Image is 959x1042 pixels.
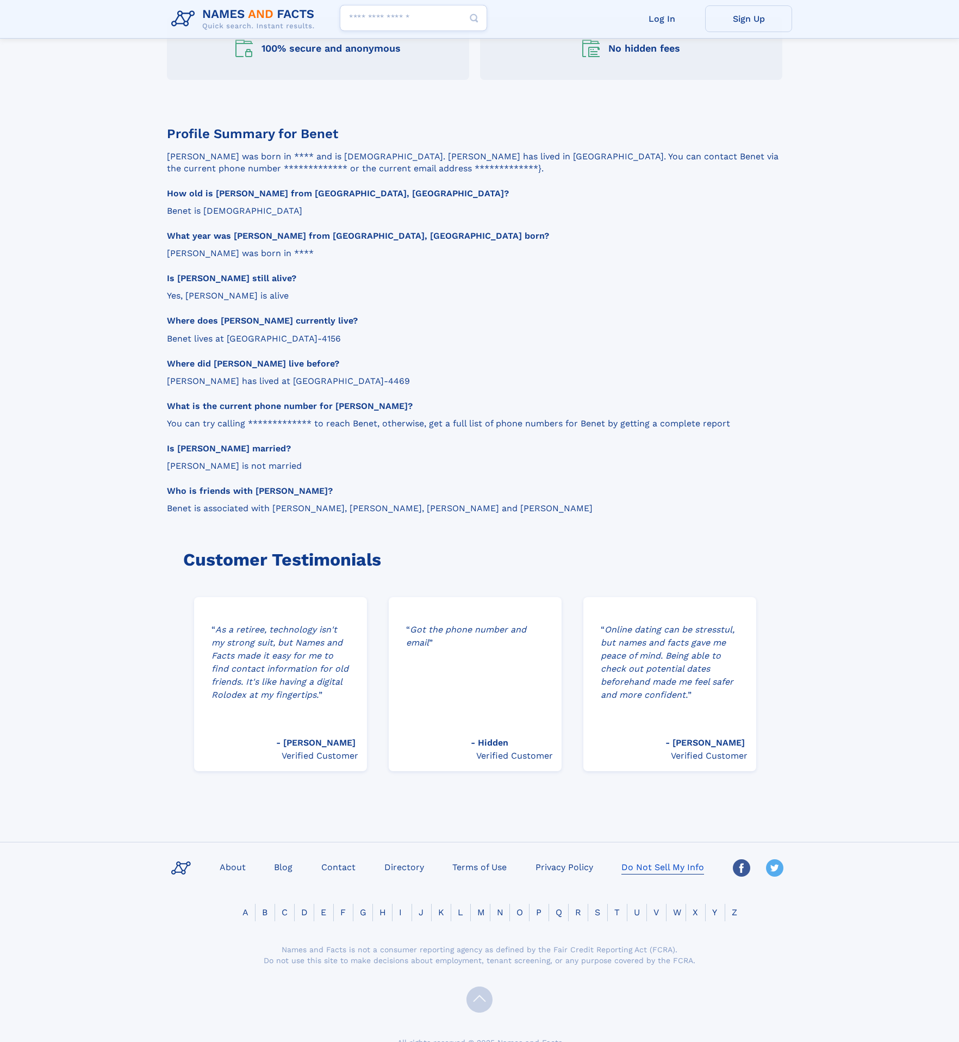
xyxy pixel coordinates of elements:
[510,907,530,917] a: O
[618,5,705,32] a: Log In
[167,247,782,259] p: [PERSON_NAME] was born in ****
[211,624,348,700] i: As a retiree, technology isn't my strong suit, but Names and Facts made it easy for me to find co...
[183,549,766,570] h3: Customer Testimonials
[314,907,333,917] a: E
[353,907,373,917] a: G
[276,736,358,749] div: [PERSON_NAME]
[167,503,782,514] p: Benet is associated with [PERSON_NAME], [PERSON_NAME], [PERSON_NAME] and [PERSON_NAME]
[373,907,393,917] a: H
[608,907,626,917] a: T
[340,5,487,31] input: search input
[412,907,430,917] a: J
[215,859,250,874] a: About
[569,907,588,917] a: R
[276,749,358,762] div: Verified Customer
[665,749,748,762] div: Verified Customer
[275,907,294,917] a: C
[617,859,708,874] a: Do Not Sell My Info
[665,736,748,749] div: [PERSON_NAME]
[167,333,782,345] p: Benet lives at [GEOGRAPHIC_DATA]-4156
[167,375,782,387] p: [PERSON_NAME] has lived at [GEOGRAPHIC_DATA]-4469
[686,907,705,917] a: X
[167,128,782,140] h3: Profile Summary for Benet
[530,907,548,917] a: P
[167,4,323,34] img: Logo Names and Facts
[167,188,782,200] h3: How old is [PERSON_NAME] from [GEOGRAPHIC_DATA], [GEOGRAPHIC_DATA]?
[256,907,274,917] a: B
[725,907,744,917] a: Z
[380,859,428,874] a: Directory
[270,859,297,874] a: Blog
[236,907,255,917] a: A
[167,151,782,175] p: [PERSON_NAME] was born in **** and is [DEMOGRAPHIC_DATA]. [PERSON_NAME] has lived in [GEOGRAPHIC_...
[627,907,646,917] a: U
[588,907,607,917] a: S
[705,5,792,32] a: Sign Up
[471,907,491,917] a: M
[167,400,782,412] h3: What is the current phone number for [PERSON_NAME]?
[406,624,526,648] i: Got the phone number and email
[490,907,510,917] a: N
[432,907,451,917] a: K
[167,205,782,217] p: Benet is [DEMOGRAPHIC_DATA]
[167,460,782,472] p: [PERSON_NAME] is not married
[471,736,553,749] div: Hidden
[461,5,487,32] button: Search Button
[448,859,511,874] a: Terms of Use
[167,485,782,497] h3: Who is friends with [PERSON_NAME]?
[167,418,782,430] p: You can try calling ************* to reach Benet, otherwise, get a full list of phone numbers for...
[295,907,314,917] a: D
[167,358,782,370] h3: Where did [PERSON_NAME] live before?
[451,907,470,917] a: L
[549,907,569,917] a: Q
[167,230,782,242] h3: What year was [PERSON_NAME] from [GEOGRAPHIC_DATA], [GEOGRAPHIC_DATA] born?
[766,859,783,877] img: Twitter
[167,443,782,455] h3: Is [PERSON_NAME] married?
[647,907,665,917] a: V
[261,42,401,55] div: 100% secure and anonymous
[262,944,697,966] div: Names and Facts is not a consumer reporting agency as defined by the Fair Credit Reporting Act (F...
[608,42,680,55] div: No hidden fees
[471,749,553,762] div: Verified Customer
[334,907,352,917] a: F
[601,624,734,700] i: Online dating can be stresstul, but names and facts gave me peace of mind. Being able to check ou...
[167,315,782,327] h3: Where does [PERSON_NAME] currently live?
[667,907,688,917] a: W
[167,272,782,284] h3: Is [PERSON_NAME] still alive?
[317,859,360,874] a: Contact
[733,859,750,877] img: Facebook
[531,859,597,874] a: Privacy Policy
[706,907,724,917] a: Y
[393,907,408,917] a: I
[167,290,782,302] p: Yes, [PERSON_NAME] is alive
